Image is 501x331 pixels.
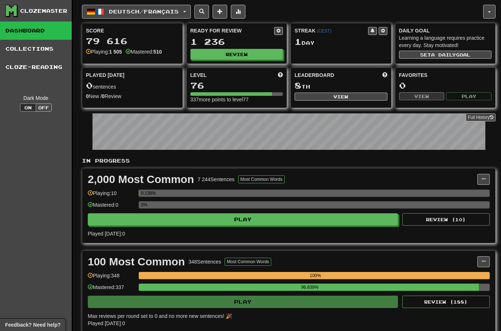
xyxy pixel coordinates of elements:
button: Seta dailygoal [399,51,492,59]
button: Most Common Words [225,258,271,266]
div: Playing: 348 [88,272,135,284]
div: Playing: 10 [88,190,135,202]
div: 79 616 [86,36,179,46]
span: Leaderboard [295,71,334,79]
div: 96.839% [141,284,478,291]
div: 348 Sentences [189,258,221,265]
div: 337 more points to level 77 [190,96,283,103]
div: Clozemaster [20,7,67,15]
a: (CEST) [317,28,331,34]
div: Mastered: 0 [88,201,135,213]
span: 0 [86,80,93,90]
div: Streak [295,27,368,34]
strong: 0 [102,93,105,99]
span: Played [DATE]: 0 [88,231,125,237]
div: 100% [141,272,490,279]
div: 0 [399,81,492,90]
span: Score more points to level up [278,71,283,79]
span: This week in points, UTC [382,71,387,79]
div: sentences [86,81,179,90]
button: More stats [231,5,245,19]
div: New / Review [86,93,179,100]
strong: 1 505 [109,49,122,55]
div: Playing: [86,48,122,55]
span: Played [DATE]: 0 [88,320,125,326]
p: In Progress [82,157,496,164]
button: Most Common Words [238,175,285,183]
span: a daily [431,52,456,57]
div: Learning a language requires practice every day. Stay motivated! [399,34,492,49]
div: 100 Most Common [88,256,185,267]
div: th [295,81,387,90]
div: Daily Goal [399,27,492,34]
div: 76 [190,81,283,90]
button: Add sentence to collection [213,5,227,19]
div: 7 244 Sentences [198,176,234,183]
div: 1 236 [190,37,283,46]
button: On [20,104,36,112]
span: Deutsch / Français [109,8,179,15]
button: Search sentences [194,5,209,19]
div: Score [86,27,179,34]
button: Off [36,104,52,112]
a: Full History [466,113,496,121]
button: Review [190,49,283,60]
span: Played [DATE] [86,71,125,79]
div: Day [295,37,387,47]
strong: 0 [86,93,89,99]
button: Deutsch/Français [82,5,191,19]
span: Open feedback widget [5,321,60,328]
button: View [399,92,445,100]
div: Max reviews per round set to 0 and no more new sentences! 🎉 [88,312,485,320]
span: 1 [295,36,301,47]
div: 2,000 Most Common [88,174,194,185]
div: Dark Mode [5,94,66,102]
button: Review (188) [402,296,490,308]
span: 8 [295,80,301,90]
button: Review (10) [402,213,490,226]
button: Play [88,296,398,308]
strong: 510 [153,49,162,55]
button: Play [446,92,492,100]
span: Level [190,71,207,79]
div: Mastered: 337 [88,284,135,296]
div: Mastered: [126,48,162,55]
button: Play [88,213,398,226]
div: Favorites [399,71,492,79]
div: Ready for Review [190,27,275,34]
button: View [295,93,387,101]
